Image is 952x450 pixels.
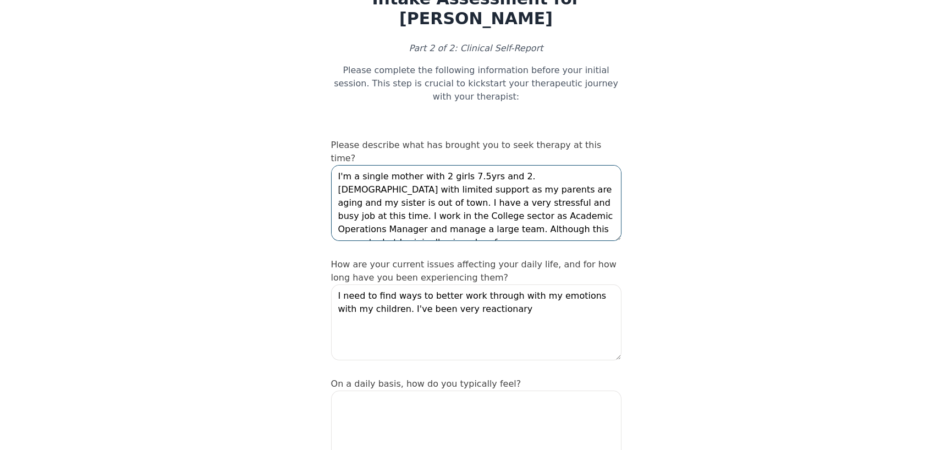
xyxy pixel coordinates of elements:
[331,42,621,55] p: Part 2 of 2: Clinical Self-Report
[331,64,621,103] p: Please complete the following information before your initial session. This step is crucial to ki...
[331,140,602,163] label: Please describe what has brought you to seek therapy at this time?
[331,284,621,360] textarea: I need to find ways to better work through with my emotions with my children. I've been very reac...
[331,165,621,241] textarea: I'm a single mother with 2 girls 7.5yrs and 2.[DEMOGRAPHIC_DATA] with limited support as my paren...
[331,259,617,283] label: How are your current issues affecting your daily life, and for how long have you been experiencin...
[331,378,521,389] label: On a daily basis, how do you typically feel?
